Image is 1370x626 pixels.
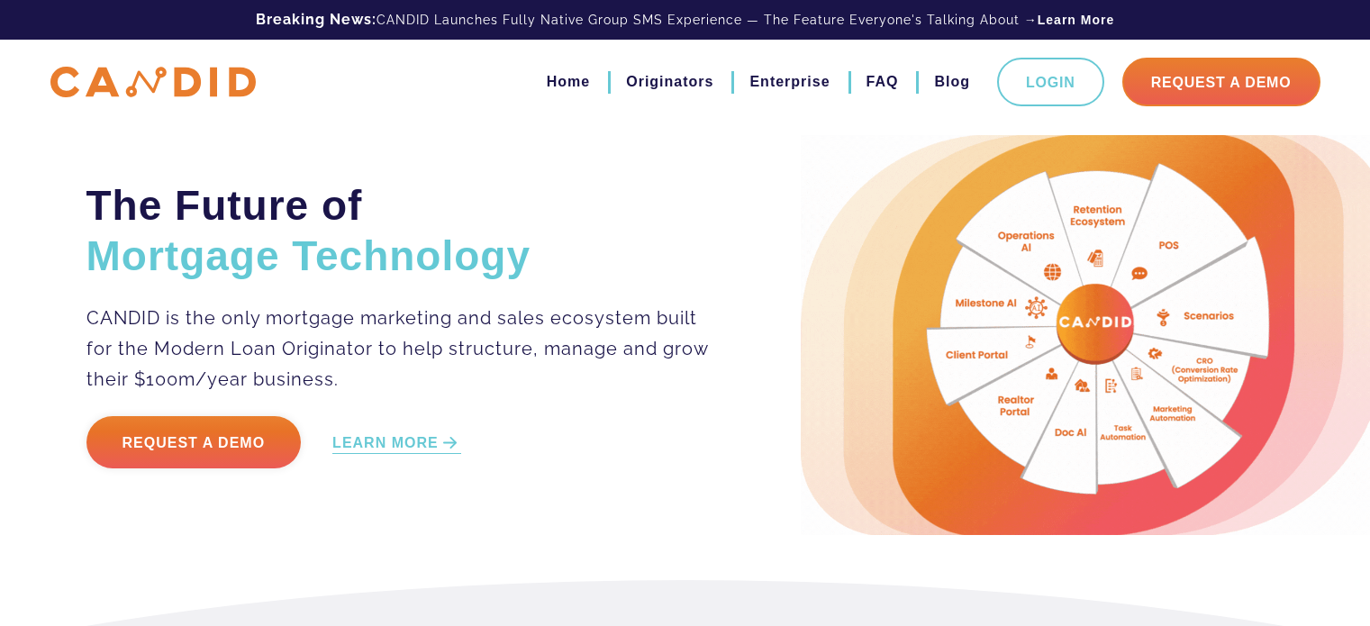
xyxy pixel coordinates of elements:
p: CANDID is the only mortgage marketing and sales ecosystem built for the Modern Loan Originator to... [86,303,711,395]
b: Breaking News: [256,11,377,28]
a: Learn More [1038,11,1114,29]
a: LEARN MORE [332,433,461,454]
img: CANDID APP [50,67,256,98]
a: Home [547,67,590,97]
a: Request a Demo [86,416,302,468]
a: Blog [934,67,970,97]
a: FAQ [866,67,899,97]
h2: The Future of [86,180,711,281]
a: Login [997,58,1104,106]
a: Request A Demo [1122,58,1320,106]
a: Enterprise [749,67,830,97]
a: Originators [626,67,713,97]
span: Mortgage Technology [86,232,531,279]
